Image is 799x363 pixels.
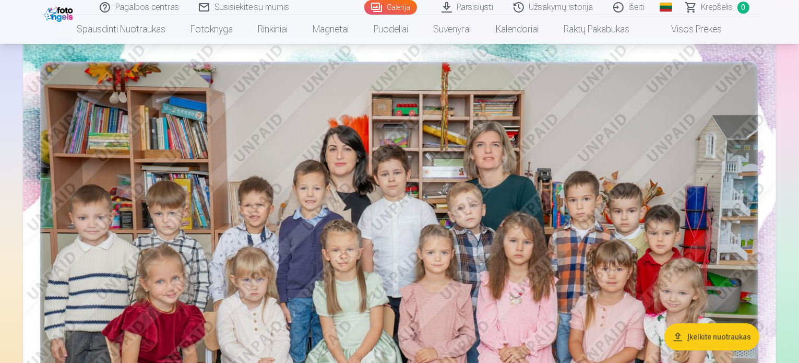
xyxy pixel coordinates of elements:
button: Įkelkite nuotraukas [664,323,759,350]
a: Puodeliai [362,15,421,44]
a: Raktų pakabukas [552,15,642,44]
a: Rinkiniai [246,15,301,44]
a: Spausdinti nuotraukas [65,15,178,44]
span: Krepšelis [701,1,733,14]
a: Kalendoriai [484,15,552,44]
a: Magnetai [301,15,362,44]
a: Visos prekės [642,15,735,44]
span: 0 [737,2,749,14]
a: Fotoknyga [178,15,246,44]
img: /fa2 [44,4,76,22]
a: Suvenyrai [421,15,484,44]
